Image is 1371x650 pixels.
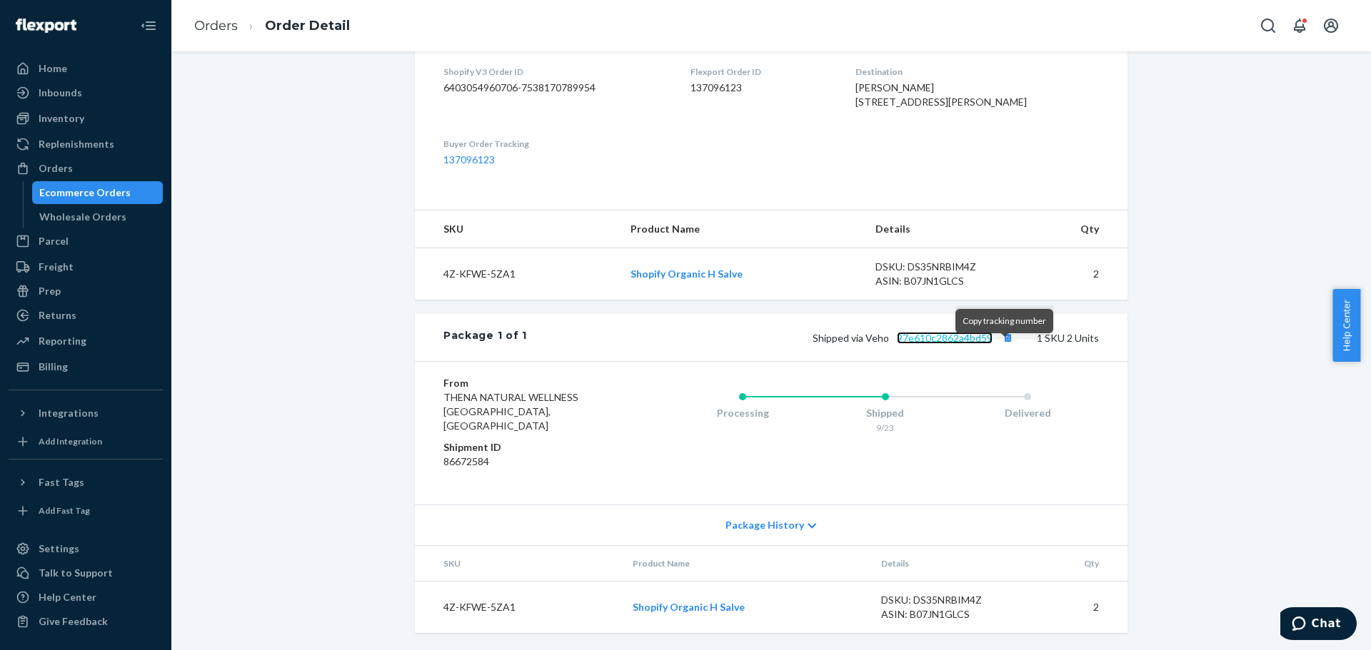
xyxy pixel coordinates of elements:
[39,234,69,248] div: Parcel
[870,546,1027,582] th: Details
[265,18,350,34] a: Order Detail
[9,355,163,378] a: Billing
[813,332,1017,344] span: Shipped via Veho
[39,260,74,274] div: Freight
[415,546,621,582] th: SKU
[875,260,1010,274] div: DSKU: DS35NRBIM4Z
[134,11,163,40] button: Close Navigation
[39,61,67,76] div: Home
[9,562,163,584] button: Talk to Support
[443,328,527,347] div: Package 1 of 1
[39,334,86,348] div: Reporting
[39,406,99,420] div: Integrations
[183,5,361,47] ol: breadcrumbs
[1026,582,1128,634] td: 2
[527,328,1099,347] div: 1 SKU 2 Units
[9,133,163,156] a: Replenishments
[881,607,1015,621] div: ASIN: B07JN1GLCS
[9,81,163,104] a: Inbounds
[39,360,68,374] div: Billing
[9,330,163,352] a: Reporting
[443,455,614,469] dd: 86672584
[39,435,102,447] div: Add Integration
[9,107,163,130] a: Inventory
[9,430,163,453] a: Add Integration
[9,157,163,180] a: Orders
[633,601,745,613] a: Shopify Organic H Salve
[194,18,238,34] a: Orders
[814,406,957,420] div: Shipped
[39,186,131,200] div: Ecommerce Orders
[1280,607,1357,643] iframe: Opens a widget where you can chat to one of our agents
[39,590,96,604] div: Help Center
[671,406,814,420] div: Processing
[619,210,865,248] th: Product Name
[855,66,1099,78] dt: Destination
[39,542,79,556] div: Settings
[32,181,164,204] a: Ecommerce Orders
[39,210,126,224] div: Wholesale Orders
[9,255,163,278] a: Freight
[9,402,163,425] button: Integrations
[9,280,163,303] a: Prep
[443,391,578,432] span: THENA NATURAL WELLNESS [GEOGRAPHIC_DATA], [GEOGRAPHIC_DATA]
[1254,11,1282,40] button: Open Search Box
[1317,11,1345,40] button: Open account menu
[1332,289,1360,362] button: Help Center
[9,57,163,80] a: Home
[443,153,495,166] a: 137096123
[443,440,614,455] dt: Shipment ID
[443,81,668,95] dd: 6403054960706-7538170789954
[39,475,84,489] div: Fast Tags
[881,593,1015,607] div: DSKU: DS35NRBIM4Z
[864,210,1021,248] th: Details
[9,537,163,560] a: Settings
[1026,546,1128,582] th: Qty
[897,332,993,344] a: 97e610c2862a4bd59
[875,274,1010,288] div: ASIN: B07JN1GLCS
[39,614,108,629] div: Give Feedback
[39,111,84,126] div: Inventory
[39,308,76,323] div: Returns
[39,161,73,176] div: Orders
[443,66,668,78] dt: Shopify V3 Order ID
[415,210,619,248] th: SKU
[9,499,163,522] a: Add Fast Tag
[956,406,1099,420] div: Delivered
[690,81,833,95] dd: 137096123
[621,546,870,582] th: Product Name
[9,471,163,494] button: Fast Tags
[855,81,1027,108] span: [PERSON_NAME] [STREET_ADDRESS][PERSON_NAME]
[16,19,76,33] img: Flexport logo
[415,582,621,634] td: 4Z-KFWE-5ZA1
[9,610,163,633] button: Give Feedback
[9,586,163,609] a: Help Center
[9,304,163,327] a: Returns
[443,376,614,390] dt: From
[725,518,804,532] span: Package History
[415,248,619,300] td: 4Z-KFWE-5ZA1
[690,66,833,78] dt: Flexport Order ID
[39,284,61,298] div: Prep
[1021,210,1128,248] th: Qty
[814,422,957,434] div: 9/23
[1021,248,1128,300] td: 2
[963,315,1046,326] span: Copy tracking number
[631,268,743,280] a: Shopify Organic H Salve
[1285,11,1314,40] button: Open notifications
[39,504,90,517] div: Add Fast Tag
[32,205,164,228] a: Wholesale Orders
[39,566,113,580] div: Talk to Support
[39,86,82,100] div: Inbounds
[9,230,163,253] a: Parcel
[39,137,114,151] div: Replenishments
[443,138,668,150] dt: Buyer Order Tracking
